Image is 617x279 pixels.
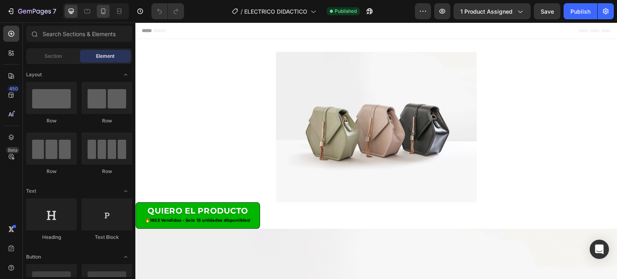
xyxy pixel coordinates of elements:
[26,253,41,261] span: Button
[26,117,77,124] div: Row
[26,168,77,175] div: Row
[78,55,170,72] a: Productos más vendidos🔥
[43,55,78,72] a: Inicio
[135,22,617,279] iframe: Design area
[96,53,114,60] span: Element
[244,7,307,16] span: ELECTRICO DIDACTICO
[26,71,42,78] span: Layout
[82,234,132,241] div: Text Block
[8,86,19,92] div: 450
[3,3,60,19] button: 7
[541,8,554,15] span: Save
[6,147,19,153] div: Beta
[119,68,132,81] span: Toggle open
[82,117,132,124] div: Row
[570,7,590,16] div: Publish
[160,12,458,23] strong: ENVÍO GRATIS A TODO [GEOGRAPHIC_DATA] - CONTRA ENTREGA🚛
[119,250,132,263] span: Toggle open
[267,33,347,113] img: Tienda 01
[26,187,36,195] span: Text
[590,240,609,259] div: Open Intercom Messenger
[12,183,112,193] strong: QUIERO EL PRODUCTO
[45,53,62,60] span: Section
[151,3,184,19] div: Undo/Redo
[82,168,132,175] div: Row
[534,3,560,19] button: Save
[26,234,77,241] div: Heading
[10,195,115,200] span: 🔥1853 Vendidos - Solo 15 unidades disponibles!
[119,185,132,198] span: Toggle open
[460,7,513,16] span: 1 product assigned
[141,29,341,180] img: image_demo.jpg
[26,26,132,42] input: Search Sections & Elements
[454,3,531,19] button: 1 product assigned
[53,6,56,16] p: 7
[335,8,357,15] span: Published
[241,7,243,16] span: /
[564,3,597,19] button: Publish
